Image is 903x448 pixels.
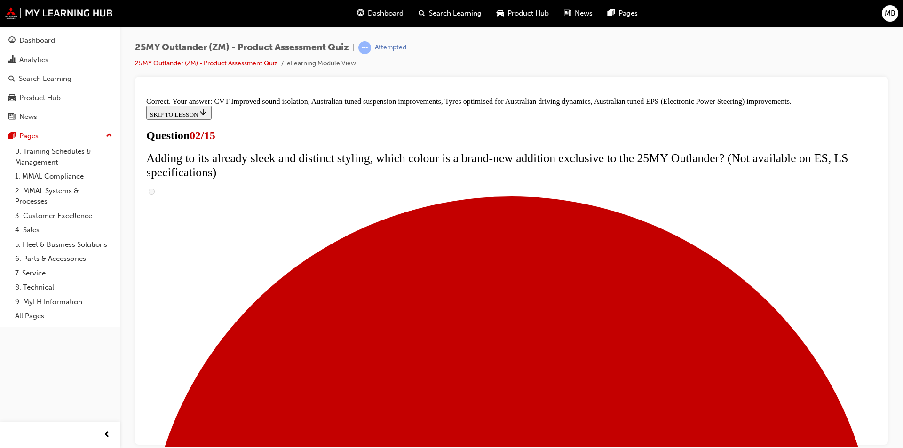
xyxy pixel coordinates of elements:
[4,127,116,145] button: Pages
[11,309,116,323] a: All Pages
[349,4,411,23] a: guage-iconDashboard
[19,111,37,122] div: News
[4,51,116,69] a: Analytics
[8,56,16,64] span: chart-icon
[11,280,116,295] a: 8. Technical
[885,8,895,19] span: MB
[11,144,116,169] a: 0. Training Schedules & Management
[4,70,116,87] a: Search Learning
[19,73,71,84] div: Search Learning
[135,59,277,67] a: 25MY Outlander (ZM) - Product Assessment Quiz
[489,4,556,23] a: car-iconProduct Hub
[353,42,355,53] span: |
[11,252,116,266] a: 6. Parts & Accessories
[375,43,406,52] div: Attempted
[4,12,69,26] button: SKIP TO LESSON
[575,8,593,19] span: News
[11,266,116,281] a: 7. Service
[4,89,116,107] a: Product Hub
[357,8,364,19] span: guage-icon
[368,8,404,19] span: Dashboard
[608,8,615,19] span: pages-icon
[11,209,116,223] a: 3. Customer Excellence
[11,184,116,209] a: 2. MMAL Systems & Processes
[4,4,734,12] div: Correct. Your answer: CVT Improved sound isolation, Australian tuned suspension improvements, Tyr...
[4,108,116,126] a: News
[8,132,16,141] span: pages-icon
[19,55,48,65] div: Analytics
[8,113,16,121] span: news-icon
[106,130,112,142] span: up-icon
[8,37,16,45] span: guage-icon
[19,131,39,141] div: Pages
[411,4,489,23] a: search-iconSearch Learning
[11,223,116,237] a: 4. Sales
[429,8,482,19] span: Search Learning
[882,5,898,22] button: MB
[19,93,61,103] div: Product Hub
[5,7,113,19] img: mmal
[8,94,16,102] span: car-icon
[507,8,549,19] span: Product Hub
[556,4,600,23] a: news-iconNews
[564,8,571,19] span: news-icon
[600,4,645,23] a: pages-iconPages
[19,35,55,46] div: Dashboard
[358,41,371,54] span: learningRecordVerb_ATTEMPT-icon
[497,8,504,19] span: car-icon
[4,32,116,49] a: Dashboard
[11,169,116,184] a: 1. MMAL Compliance
[419,8,425,19] span: search-icon
[287,58,356,69] li: eLearning Module View
[103,429,111,441] span: prev-icon
[8,75,15,83] span: search-icon
[11,295,116,309] a: 9. MyLH Information
[8,17,65,24] span: SKIP TO LESSON
[135,42,349,53] span: 25MY Outlander (ZM) - Product Assessment Quiz
[618,8,638,19] span: Pages
[4,30,116,127] button: DashboardAnalyticsSearch LearningProduct HubNews
[11,237,116,252] a: 5. Fleet & Business Solutions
